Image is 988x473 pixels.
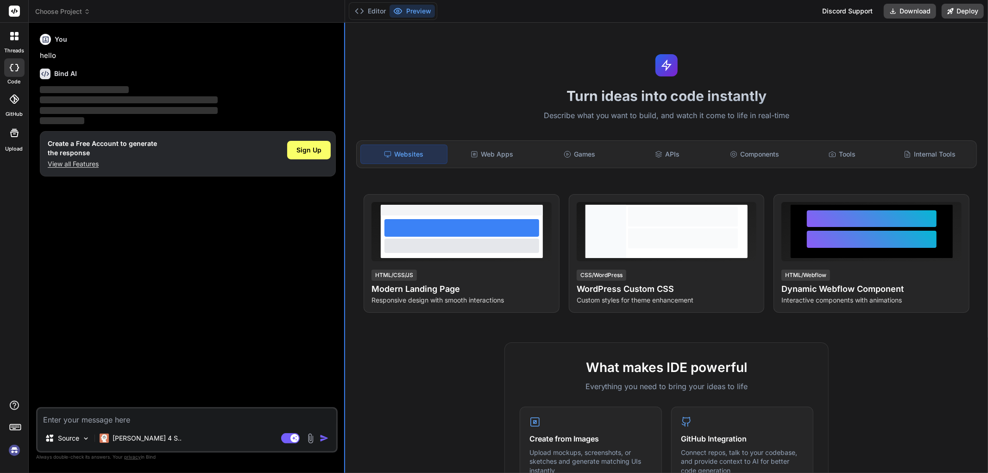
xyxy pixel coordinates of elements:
[624,145,710,164] div: APIs
[351,88,982,104] h1: Turn ideas into code instantly
[100,434,109,443] img: Claude 4 Sonnet
[6,145,23,153] label: Upload
[781,283,962,296] h4: Dynamic Webflow Component
[577,283,757,296] h4: WordPress Custom CSS
[113,434,182,443] p: [PERSON_NAME] 4 S..
[55,35,67,44] h6: You
[40,117,84,124] span: ‌
[520,381,813,392] p: Everything you need to bring your ideas to life
[4,47,24,55] label: threads
[54,69,77,78] h6: Bind AI
[48,139,157,158] h1: Create a Free Account to generate the response
[40,50,336,61] p: hello
[817,4,878,19] div: Discord Support
[6,442,22,458] img: signin
[371,296,552,305] p: Responsive design with smooth interactions
[48,159,157,169] p: View all Features
[712,145,798,164] div: Components
[520,358,813,377] h2: What makes IDE powerful
[35,7,90,16] span: Choose Project
[529,433,652,444] h4: Create from Images
[371,283,552,296] h4: Modern Landing Page
[781,270,830,281] div: HTML/Webflow
[577,270,626,281] div: CSS/WordPress
[36,453,338,461] p: Always double-check its answers. Your in Bind
[577,296,757,305] p: Custom styles for theme enhancement
[449,145,535,164] div: Web Apps
[681,433,804,444] h4: GitHub Integration
[351,110,982,122] p: Describe what you want to build, and watch it come to life in real-time
[58,434,79,443] p: Source
[390,5,435,18] button: Preview
[884,4,936,19] button: Download
[799,145,885,164] div: Tools
[40,86,129,93] span: ‌
[320,434,329,443] img: icon
[781,296,962,305] p: Interactive components with animations
[8,78,21,86] label: code
[6,110,23,118] label: GitHub
[40,107,218,114] span: ‌
[124,454,141,460] span: privacy
[351,5,390,18] button: Editor
[40,96,218,103] span: ‌
[887,145,973,164] div: Internal Tools
[537,145,623,164] div: Games
[305,433,316,444] img: attachment
[360,145,447,164] div: Websites
[942,4,984,19] button: Deploy
[371,270,417,281] div: HTML/CSS/JS
[82,435,90,442] img: Pick Models
[296,145,321,155] span: Sign Up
